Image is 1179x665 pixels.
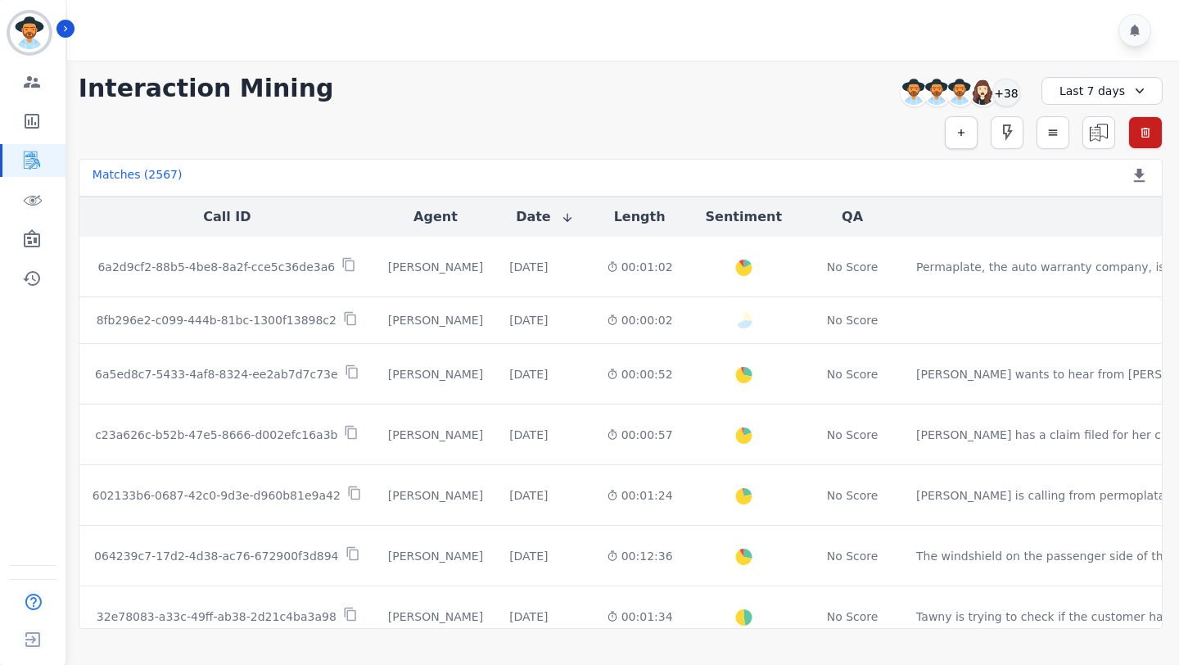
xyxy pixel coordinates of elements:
[827,548,879,564] div: No Score
[388,548,483,564] div: [PERSON_NAME]
[203,207,251,227] button: Call ID
[607,259,673,275] div: 00:01:02
[93,166,183,189] div: Matches ( 2567 )
[827,259,879,275] div: No Score
[509,487,548,504] div: [DATE]
[706,207,782,227] button: Sentiment
[827,427,879,443] div: No Score
[97,312,337,328] p: 8fb296e2-c099-444b-81bc-1300f13898c2
[10,13,49,52] img: Bordered avatar
[388,487,483,504] div: [PERSON_NAME]
[388,366,483,382] div: [PERSON_NAME]
[95,427,337,443] p: c23a626c-b52b-47e5-8666-d002efc16a3b
[79,74,334,103] h1: Interaction Mining
[509,608,548,625] div: [DATE]
[607,487,673,504] div: 00:01:24
[827,366,879,382] div: No Score
[607,312,673,328] div: 00:00:02
[1041,77,1163,105] div: Last 7 days
[97,608,337,625] p: 32e78083-a33c-49ff-ab38-2d21c4ba3a98
[614,207,666,227] button: Length
[607,366,673,382] div: 00:00:52
[607,608,673,625] div: 00:01:34
[97,259,335,275] p: 6a2d9cf2-88b5-4be8-8a2f-cce5c36de3a6
[827,608,879,625] div: No Score
[413,207,458,227] button: Agent
[509,427,548,443] div: [DATE]
[992,79,1020,106] div: +38
[509,259,548,275] div: [DATE]
[509,548,548,564] div: [DATE]
[842,207,863,227] button: QA
[388,608,483,625] div: [PERSON_NAME]
[607,548,673,564] div: 00:12:36
[516,207,574,227] button: Date
[95,366,338,382] p: 6a5ed8c7-5433-4af8-8324-ee2ab7d7c73e
[388,427,483,443] div: [PERSON_NAME]
[388,312,483,328] div: [PERSON_NAME]
[93,487,341,504] p: 602133b6-0687-42c0-9d3e-d960b81e9a42
[388,259,483,275] div: [PERSON_NAME]
[607,427,673,443] div: 00:00:57
[509,312,548,328] div: [DATE]
[94,548,338,564] p: 064239c7-17d2-4d38-ac76-672900f3d894
[827,487,879,504] div: No Score
[827,312,879,328] div: No Score
[509,366,548,382] div: [DATE]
